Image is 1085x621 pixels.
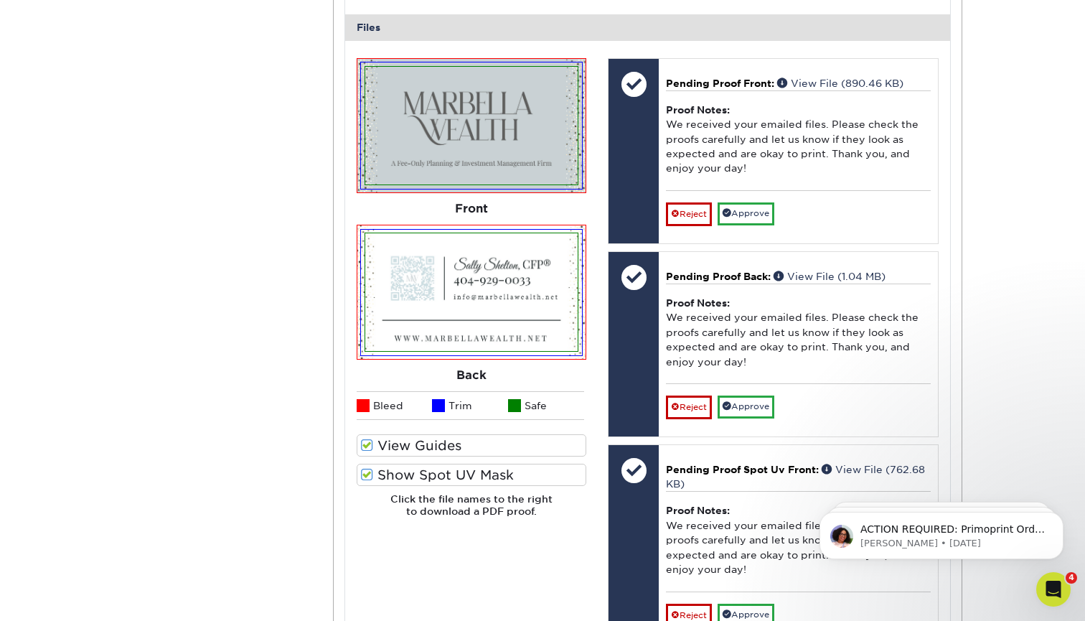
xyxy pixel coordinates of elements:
iframe: Intercom notifications message [798,482,1085,582]
span: 4 [1066,572,1077,584]
a: Approve [718,202,774,225]
h6: Click the file names to the right to download a PDF proof. [357,493,587,528]
label: Show Spot UV Mask [357,464,587,486]
div: We received your emailed files. Please check the proofs carefully and let us know if they look as... [666,491,931,591]
span: Pending Proof Back: [666,271,771,282]
li: Trim [432,391,508,420]
a: View File (890.46 KB) [777,78,903,89]
strong: Proof Notes: [666,104,730,116]
div: Back [357,360,587,391]
div: Front [357,193,587,225]
strong: Proof Notes: [666,297,730,309]
li: Bleed [357,391,433,420]
a: Reject [666,396,712,419]
span: Pending Proof Spot Uv Front: [666,464,819,475]
span: Pending Proof Front: [666,78,774,89]
a: Approve [718,396,774,418]
div: Files [345,14,951,40]
a: Reject [666,202,712,225]
li: Safe [508,391,584,420]
div: We received your emailed files. Please check the proofs carefully and let us know if they look as... [666,284,931,383]
label: View Guides [357,434,587,457]
a: View File (1.04 MB) [774,271,886,282]
div: We received your emailed files. Please check the proofs carefully and let us know if they look as... [666,90,931,190]
iframe: Intercom live chat [1036,572,1071,607]
strong: Proof Notes: [666,505,730,516]
span: ACTION REQUIRED: Primoprint Order 25915-94932-16998 Good morning [PERSON_NAME], Thank you for pla... [62,42,247,439]
p: Message from Avery, sent 1w ago [62,55,248,68]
